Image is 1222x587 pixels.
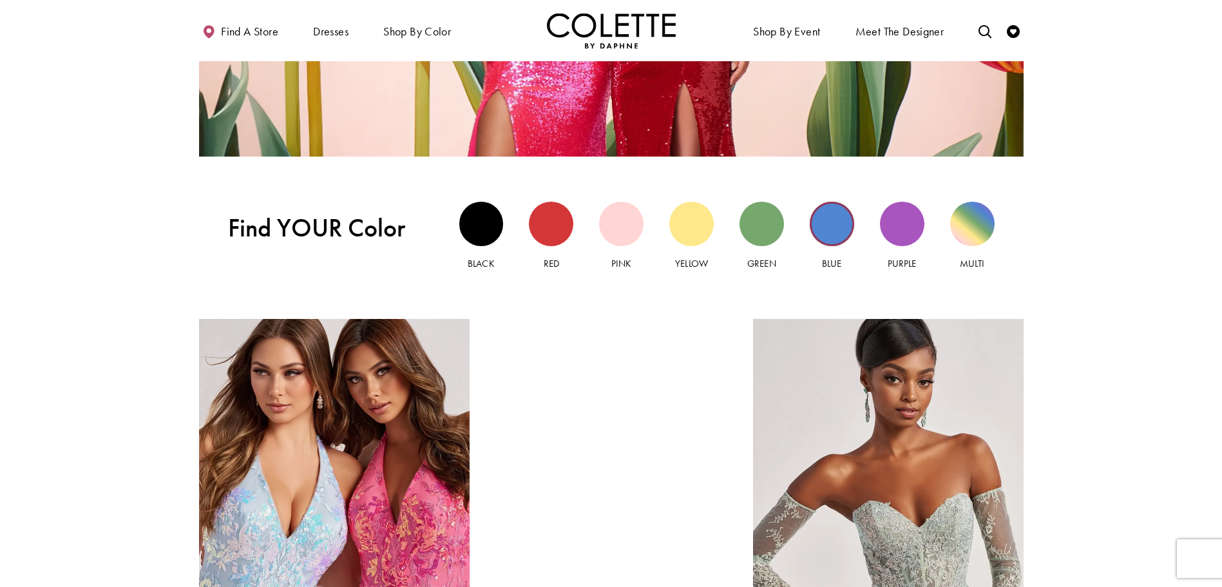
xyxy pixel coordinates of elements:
[810,202,854,271] a: Blue view Blue
[313,25,348,38] span: Dresses
[1004,13,1023,48] a: Check Wishlist
[740,202,784,246] div: Green view
[383,25,451,38] span: Shop by color
[459,202,504,271] a: Black view Black
[880,202,924,246] div: Purple view
[547,13,676,48] img: Colette by Daphne
[950,202,995,271] a: Multi view Multi
[547,13,676,48] a: Visit Home Page
[852,13,948,48] a: Meet the designer
[529,202,573,246] div: Red view
[669,202,714,246] div: Yellow view
[459,202,504,246] div: Black view
[228,213,430,243] span: Find YOUR Color
[611,257,631,270] span: Pink
[950,202,995,246] div: Multi view
[380,13,454,48] span: Shop by color
[544,257,559,270] span: Red
[669,202,714,271] a: Yellow view Yellow
[740,202,784,271] a: Green view Green
[468,257,494,270] span: Black
[221,25,278,38] span: Find a store
[810,202,854,246] div: Blue view
[675,257,707,270] span: Yellow
[753,25,820,38] span: Shop By Event
[529,202,573,271] a: Red view Red
[888,257,916,270] span: Purple
[975,13,995,48] a: Toggle search
[855,25,944,38] span: Meet the designer
[880,202,924,271] a: Purple view Purple
[599,202,644,246] div: Pink view
[199,13,282,48] a: Find a store
[747,257,776,270] span: Green
[960,257,984,270] span: Multi
[599,202,644,271] a: Pink view Pink
[750,13,823,48] span: Shop By Event
[822,257,841,270] span: Blue
[310,13,352,48] span: Dresses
